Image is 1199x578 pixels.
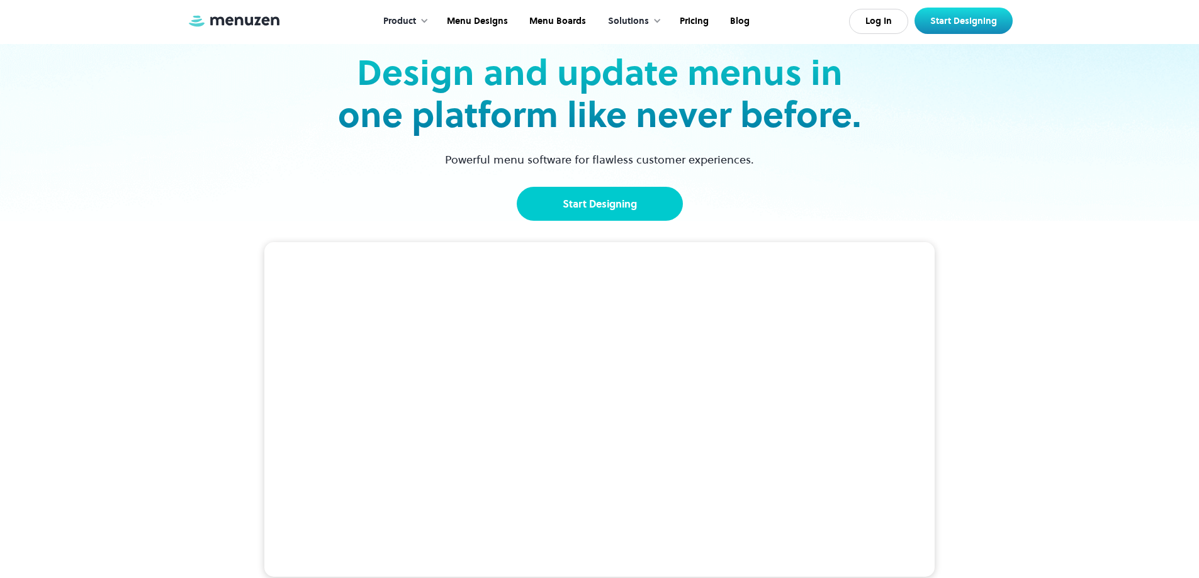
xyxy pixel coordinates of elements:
div: Solutions [595,2,668,41]
a: Blog [718,2,759,41]
a: Start Designing [517,187,683,221]
a: Pricing [668,2,718,41]
a: Log In [849,9,908,34]
a: Menu Designs [435,2,517,41]
p: Powerful menu software for flawless customer experiences. [429,151,770,168]
h2: Design and update menus in one platform like never before. [334,52,865,136]
div: Solutions [608,14,649,28]
a: Menu Boards [517,2,595,41]
div: Product [383,14,416,28]
a: Start Designing [915,8,1013,34]
div: Product [371,2,435,41]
